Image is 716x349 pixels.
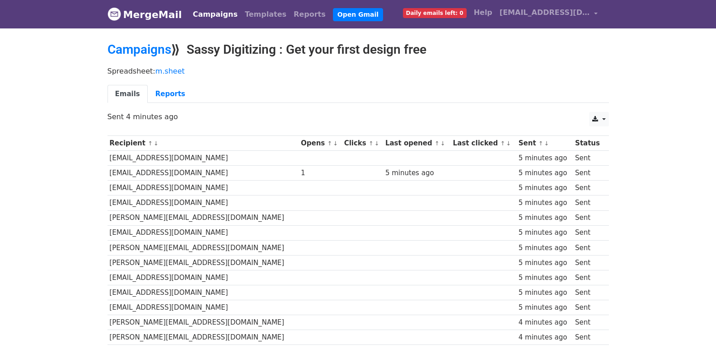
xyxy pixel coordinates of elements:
a: Daily emails left: 0 [399,4,470,22]
a: ↓ [544,140,549,147]
div: 5 minutes ago [519,198,571,208]
td: Sent [573,166,604,181]
td: Sent [573,151,604,166]
th: Opens [299,136,342,151]
td: Sent [573,330,604,345]
th: Sent [516,136,573,151]
td: [EMAIL_ADDRESS][DOMAIN_NAME] [108,270,299,285]
a: Campaigns [189,5,241,23]
a: Reports [148,85,193,103]
div: 5 minutes ago [519,243,571,253]
div: 5 minutes ago [385,168,449,178]
span: [EMAIL_ADDRESS][DOMAIN_NAME] [500,7,590,18]
a: ↓ [333,140,338,147]
td: Sent [573,300,604,315]
div: 5 minutes ago [519,153,571,163]
td: [EMAIL_ADDRESS][DOMAIN_NAME] [108,166,299,181]
div: 4 minutes ago [519,317,571,328]
a: ↑ [328,140,332,147]
a: ↓ [506,140,511,147]
td: Sent [573,315,604,330]
td: [EMAIL_ADDRESS][DOMAIN_NAME] [108,181,299,195]
a: ↑ [500,140,505,147]
div: 5 minutes ago [519,288,571,298]
th: Clicks [342,136,383,151]
td: Sent [573,255,604,270]
th: Last clicked [451,136,516,151]
div: 5 minutes ago [519,213,571,223]
p: Sent 4 minutes ago [108,112,609,121]
div: 4 minutes ago [519,332,571,343]
td: [PERSON_NAME][EMAIL_ADDRESS][DOMAIN_NAME] [108,240,299,255]
h2: ⟫ Sassy Digitizing : Get your first design free [108,42,609,57]
a: Open Gmail [333,8,383,21]
th: Recipient [108,136,299,151]
a: MergeMail [108,5,182,24]
td: Sent [573,225,604,240]
th: Status [573,136,604,151]
td: [EMAIL_ADDRESS][DOMAIN_NAME] [108,300,299,315]
a: Reports [290,5,329,23]
td: [EMAIL_ADDRESS][DOMAIN_NAME] [108,151,299,166]
a: ↑ [538,140,543,147]
a: ↓ [374,140,379,147]
td: Sent [573,285,604,300]
td: [EMAIL_ADDRESS][DOMAIN_NAME] [108,285,299,300]
td: [PERSON_NAME][EMAIL_ADDRESS][DOMAIN_NAME] [108,210,299,225]
td: Sent [573,270,604,285]
th: Last opened [383,136,451,151]
div: 5 minutes ago [519,183,571,193]
a: [EMAIL_ADDRESS][DOMAIN_NAME] [496,4,602,25]
a: ↑ [148,140,153,147]
div: 5 minutes ago [519,228,571,238]
p: Spreadsheet: [108,66,609,76]
a: Help [470,4,496,22]
a: m.sheet [155,67,185,75]
td: Sent [573,210,604,225]
td: Sent [573,240,604,255]
a: Campaigns [108,42,171,57]
a: Templates [241,5,290,23]
div: 5 minutes ago [519,302,571,313]
td: [PERSON_NAME][EMAIL_ADDRESS][DOMAIN_NAME] [108,315,299,330]
td: Sent [573,195,604,210]
td: [EMAIL_ADDRESS][DOMAIN_NAME] [108,225,299,240]
img: MergeMail logo [108,7,121,21]
div: 5 minutes ago [519,273,571,283]
div: 5 minutes ago [519,168,571,178]
td: [EMAIL_ADDRESS][DOMAIN_NAME] [108,195,299,210]
a: ↓ [154,140,159,147]
div: 5 minutes ago [519,258,571,268]
a: Emails [108,85,148,103]
td: Sent [573,181,604,195]
a: ↑ [435,140,440,147]
div: 1 [301,168,340,178]
td: [PERSON_NAME][EMAIL_ADDRESS][DOMAIN_NAME] [108,255,299,270]
td: [PERSON_NAME][EMAIL_ADDRESS][DOMAIN_NAME] [108,330,299,345]
a: ↑ [369,140,374,147]
a: ↓ [440,140,445,147]
span: Daily emails left: 0 [403,8,467,18]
